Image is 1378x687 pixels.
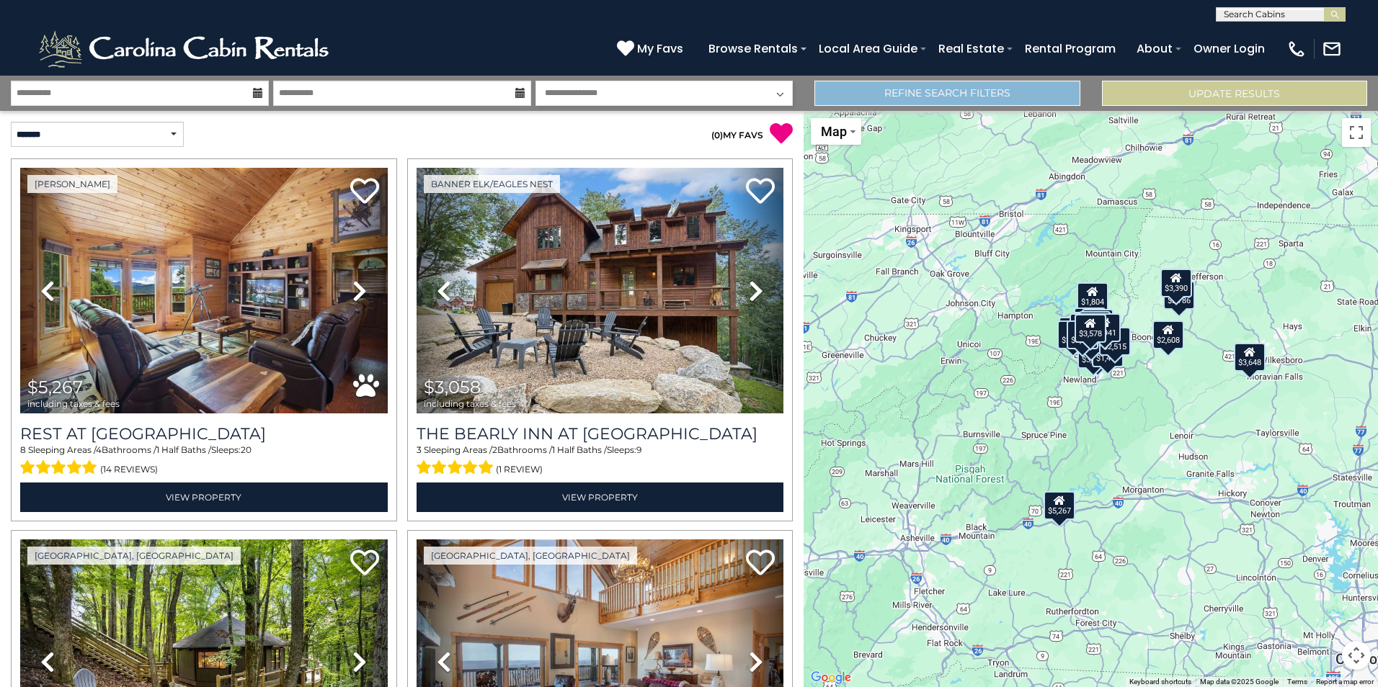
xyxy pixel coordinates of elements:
span: (1 review) [496,460,543,479]
span: $5,267 [27,377,83,398]
span: 1 Half Baths / [552,444,607,455]
h3: Rest at Mountain Crest [20,424,388,444]
img: phone-regular-white.png [1286,39,1307,59]
div: $3,648 [1234,343,1266,372]
img: Google [807,668,855,687]
img: White-1-2.png [36,27,335,71]
a: My Favs [617,40,687,58]
a: Terms (opens in new tab) [1287,678,1307,686]
div: $2,084 [1057,320,1089,349]
span: 1 Half Baths / [156,444,211,455]
span: Map data ©2025 Google [1200,678,1279,686]
span: 2 [492,444,497,455]
div: $5,267 [1044,491,1075,520]
a: Open this area in Google Maps (opens a new window) [807,668,855,687]
a: Add to favorites [350,548,379,579]
a: Banner Elk/Eagles Nest [424,175,560,193]
a: Rest at [GEOGRAPHIC_DATA] [20,424,388,444]
span: including taxes & fees [27,399,120,408]
span: 0 [714,130,720,140]
div: Sleeping Areas / Bathrooms / Sleeps: [417,444,784,478]
a: View Property [417,482,784,512]
span: Map [821,124,847,139]
a: Browse Rentals [701,36,805,61]
span: 8 [20,444,26,455]
div: $2,786 [1163,281,1194,310]
a: Owner Login [1186,36,1272,61]
button: Toggle fullscreen view [1342,118,1371,147]
div: $3,380 [1082,309,1113,338]
a: [PERSON_NAME] [27,175,117,193]
div: $3,032 [1074,307,1106,336]
a: Rental Program [1018,36,1123,61]
a: Report a map error [1316,678,1374,686]
div: $3,578 [1074,314,1106,343]
a: (0)MY FAVS [711,130,763,140]
a: [GEOGRAPHIC_DATA], [GEOGRAPHIC_DATA] [424,547,637,565]
a: About [1129,36,1180,61]
span: 9 [636,444,641,455]
h3: The Bearly Inn at Eagles Nest [417,424,784,444]
span: (14 reviews) [100,460,158,479]
span: including taxes & fees [424,399,516,408]
div: $2,608 [1152,320,1184,349]
a: View Property [20,482,388,512]
button: Update Results [1102,81,1367,106]
img: mail-regular-white.png [1322,39,1342,59]
span: ( ) [711,130,723,140]
span: 3 [417,444,422,455]
button: Map camera controls [1342,641,1371,670]
a: The Bearly Inn at [GEOGRAPHIC_DATA] [417,424,784,444]
a: [GEOGRAPHIC_DATA], [GEOGRAPHIC_DATA] [27,547,241,565]
span: 20 [241,444,252,455]
img: thumbnail_164747674.jpeg [20,168,388,413]
div: $1,804 [1077,282,1108,311]
div: $3,390 [1160,269,1192,297]
div: $2,515 [1099,327,1131,356]
a: Add to favorites [746,548,775,579]
span: $3,058 [424,377,481,398]
a: Refine Search Filters [814,81,1080,106]
img: thumbnail_167078144.jpeg [417,168,784,413]
a: Local Area Guide [812,36,925,61]
button: Keyboard shortcuts [1129,677,1191,687]
span: 4 [96,444,102,455]
button: Change map style [811,118,861,145]
div: $3,221 [1077,340,1109,369]
div: $3,058 [1067,320,1098,349]
div: $1,899 [1078,311,1110,340]
a: Real Estate [931,36,1011,61]
div: Sleeping Areas / Bathrooms / Sleeps: [20,444,388,478]
div: $2,941 [1089,313,1121,342]
a: Add to favorites [350,176,379,207]
span: My Favs [637,40,683,58]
